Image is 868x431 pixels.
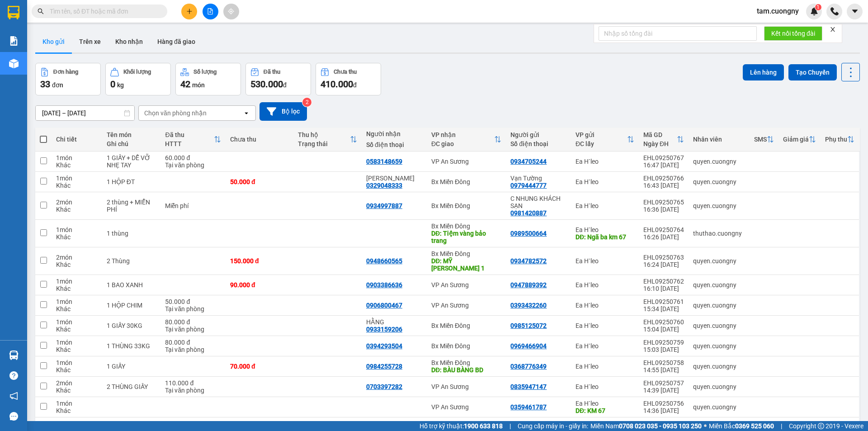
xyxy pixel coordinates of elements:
[571,128,639,152] th: Toggle SortBy
[743,64,784,81] button: Lên hàng
[56,366,98,374] div: Khác
[643,233,684,241] div: 16:26 [DATE]
[366,182,402,189] div: 0329048333
[643,407,684,414] div: 14:36 [DATE]
[778,128,821,152] th: Toggle SortBy
[56,285,98,292] div: Khác
[165,339,221,346] div: 80.000 đ
[693,178,745,185] div: quyen.cuongny
[56,226,98,233] div: 1 món
[165,202,221,209] div: Miễn phí
[643,254,684,261] div: EHL09250763
[298,131,349,138] div: Thu hộ
[643,359,684,366] div: EHL09250758
[50,6,156,16] input: Tìm tên, số ĐT hoặc mã đơn
[52,81,63,89] span: đơn
[431,178,501,185] div: Bx Miền Đông
[643,199,684,206] div: EHL09250765
[576,140,627,147] div: ĐC lấy
[431,131,494,138] div: VP nhận
[464,422,503,430] strong: 1900 633 818
[510,383,547,390] div: 0835947147
[193,69,217,75] div: Số lượng
[107,131,156,138] div: Tên món
[56,298,98,305] div: 1 món
[207,8,213,14] span: file-add
[510,195,566,209] div: C NHUNG KHÁCH SẠN
[431,342,501,350] div: Bx Miền Đông
[56,206,98,213] div: Khác
[105,63,171,95] button: Khối lượng0kg
[576,400,634,407] div: Ea H`leo
[123,69,151,75] div: Khối lượng
[366,342,402,350] div: 0394293504
[510,140,566,147] div: Số điện thoại
[366,326,402,333] div: 0933159206
[107,199,156,213] div: 2 thùng + MIỄN PHÍ
[851,7,859,15] span: caret-down
[693,158,745,165] div: quyen.cuongny
[56,407,98,414] div: Khác
[165,318,221,326] div: 80.000 đ
[510,342,547,350] div: 0969466904
[366,130,422,137] div: Người nhận
[431,257,501,272] div: DĐ: MỸ PHƯỚC 1
[186,8,193,14] span: plus
[165,131,214,138] div: Đã thu
[56,387,98,394] div: Khác
[264,69,280,75] div: Đã thu
[420,421,503,431] span: Hỗ trợ kỹ thuật:
[56,161,98,169] div: Khác
[818,423,824,429] span: copyright
[821,128,859,152] th: Toggle SortBy
[693,403,745,411] div: quyen.cuongny
[117,81,124,89] span: kg
[825,136,847,143] div: Phụ thu
[228,8,234,14] span: aim
[366,318,422,326] div: HẰNG
[56,278,98,285] div: 1 món
[9,350,19,360] img: warehouse-icon
[107,302,156,309] div: 1 HỘP CHIM
[366,383,402,390] div: 0703397282
[643,131,677,138] div: Mã GD
[693,302,745,309] div: quyen.cuongny
[771,28,815,38] span: Kết nối tổng đài
[283,81,287,89] span: đ
[56,400,98,407] div: 1 món
[165,298,221,305] div: 50.000 đ
[709,421,774,431] span: Miền Bắc
[643,400,684,407] div: EHL09250756
[643,161,684,169] div: 16:47 [DATE]
[431,140,494,147] div: ĐC giao
[334,69,357,75] div: Chưa thu
[107,383,156,390] div: 2 THÙNG GIẤY
[693,383,745,390] div: quyen.cuongny
[56,182,98,189] div: Khác
[576,322,634,329] div: Ea H`leo
[510,363,547,370] div: 0368776349
[509,421,511,431] span: |
[693,363,745,370] div: quyen.cuongny
[431,403,501,411] div: VP An Sương
[40,79,50,90] span: 33
[643,206,684,213] div: 16:36 [DATE]
[590,421,702,431] span: Miền Nam
[643,261,684,268] div: 16:24 [DATE]
[56,261,98,268] div: Khác
[639,128,689,152] th: Toggle SortBy
[810,7,818,15] img: icon-new-feature
[643,387,684,394] div: 14:39 [DATE]
[144,109,207,118] div: Chọn văn phòng nhận
[693,342,745,350] div: quyen.cuongny
[366,202,402,209] div: 0934997887
[431,302,501,309] div: VP An Sương
[9,392,18,400] span: notification
[53,69,78,75] div: Đơn hàng
[35,63,101,95] button: Đơn hàng33đơn
[510,131,566,138] div: Người gửi
[56,339,98,346] div: 1 món
[38,8,44,14] span: search
[735,422,774,430] strong: 0369 525 060
[56,379,98,387] div: 2 món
